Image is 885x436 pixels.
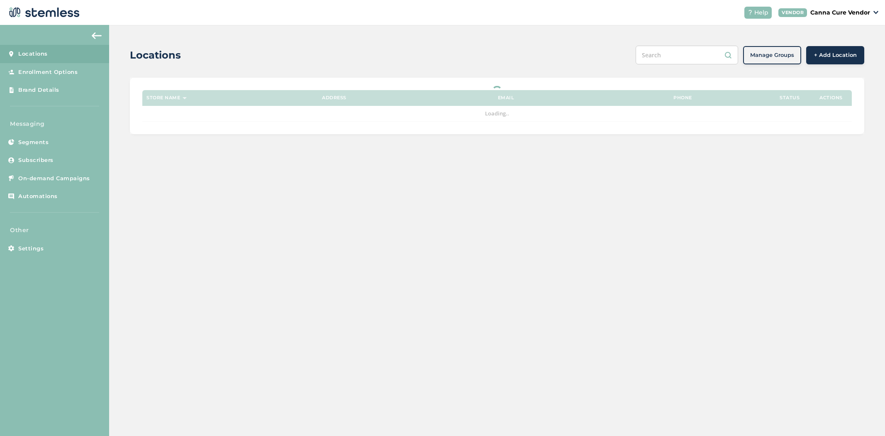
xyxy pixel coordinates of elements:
input: Search [636,46,738,64]
span: On-demand Campaigns [18,174,90,183]
span: Subscribers [18,156,54,164]
span: Brand Details [18,86,59,94]
span: Help [754,8,768,17]
button: Manage Groups [743,46,801,64]
div: VENDOR [778,8,807,17]
img: icon-arrow-back-accent-c549486e.svg [92,32,102,39]
span: Automations [18,192,58,201]
button: + Add Location [806,46,864,64]
span: Locations [18,50,48,58]
span: Manage Groups [750,51,794,59]
span: Enrollment Options [18,68,78,76]
span: Segments [18,138,49,147]
p: Canna Cure Vendor [810,8,870,17]
iframe: Chat Widget [844,396,885,436]
span: + Add Location [814,51,857,59]
img: icon_down-arrow-small-66adaf34.svg [873,11,878,14]
span: Settings [18,245,44,253]
h2: Locations [130,48,181,63]
img: logo-dark-0685b13c.svg [7,4,80,21]
img: icon-help-white-03924b79.svg [748,10,753,15]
